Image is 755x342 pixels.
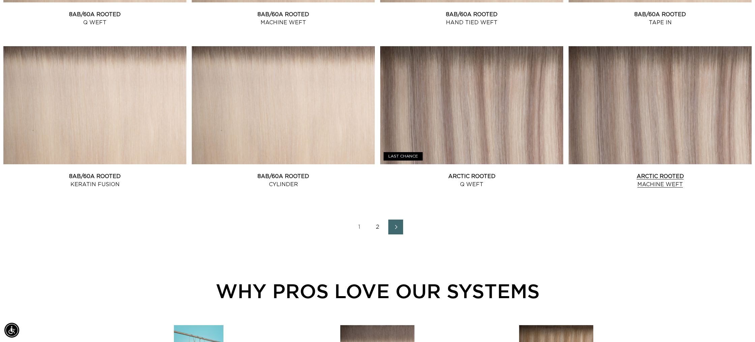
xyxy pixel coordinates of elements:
[3,10,186,27] a: 8AB/60A Rooted Q Weft
[4,323,19,338] div: Accessibility Menu
[3,172,186,189] a: 8AB/60A Rooted Keratin Fusion
[388,220,403,234] a: Next page
[192,10,375,27] a: 8AB/60A Rooted Machine Weft
[569,172,752,189] a: Arctic Rooted Machine Weft
[569,10,752,27] a: 8AB/60A Rooted Tape In
[94,276,661,306] div: WHY PROS LOVE OUR SYSTEMS
[721,310,755,342] iframe: Chat Widget
[192,172,375,189] a: 8AB/60A Rooted Cylinder
[3,220,752,234] nav: Pagination
[380,10,563,27] a: 8AB/60A Rooted Hand Tied Weft
[370,220,385,234] a: Page 2
[352,220,367,234] a: Page 1
[380,172,563,189] a: Arctic Rooted Q Weft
